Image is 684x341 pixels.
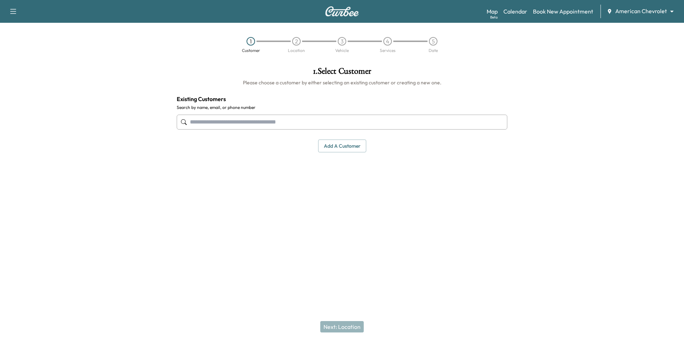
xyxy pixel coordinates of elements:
[490,15,498,20] div: Beta
[429,48,438,53] div: Date
[335,48,349,53] div: Vehicle
[318,140,366,153] button: Add a customer
[177,95,507,103] h4: Existing Customers
[325,6,359,16] img: Curbee Logo
[177,79,507,86] h6: Please choose a customer by either selecting an existing customer or creating a new one.
[487,7,498,16] a: MapBeta
[533,7,593,16] a: Book New Appointment
[615,7,667,15] span: American Chevrolet
[503,7,527,16] a: Calendar
[338,37,346,46] div: 3
[242,48,260,53] div: Customer
[177,67,507,79] h1: 1 . Select Customer
[292,37,301,46] div: 2
[429,37,437,46] div: 5
[247,37,255,46] div: 1
[380,48,395,53] div: Services
[288,48,305,53] div: Location
[177,105,507,110] label: Search by name, email, or phone number
[383,37,392,46] div: 4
